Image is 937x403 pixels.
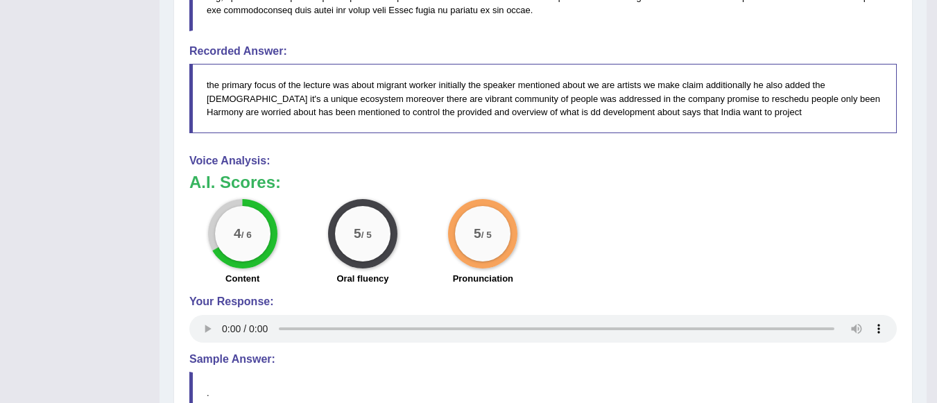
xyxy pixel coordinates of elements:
blockquote: the primary focus of the lecture was about migrant worker initially the speaker mentioned about w... [189,64,897,132]
b: A.I. Scores: [189,173,281,191]
big: 4 [234,226,241,241]
label: Pronunciation [453,272,513,285]
label: Oral fluency [336,272,388,285]
h4: Voice Analysis: [189,155,897,167]
h4: Sample Answer: [189,353,897,366]
big: 5 [474,226,481,241]
h4: Recorded Answer: [189,45,897,58]
small: / 5 [361,230,372,240]
big: 5 [354,226,361,241]
small: / 5 [481,230,492,240]
label: Content [225,272,259,285]
small: / 6 [241,230,251,240]
h4: Your Response: [189,295,897,308]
